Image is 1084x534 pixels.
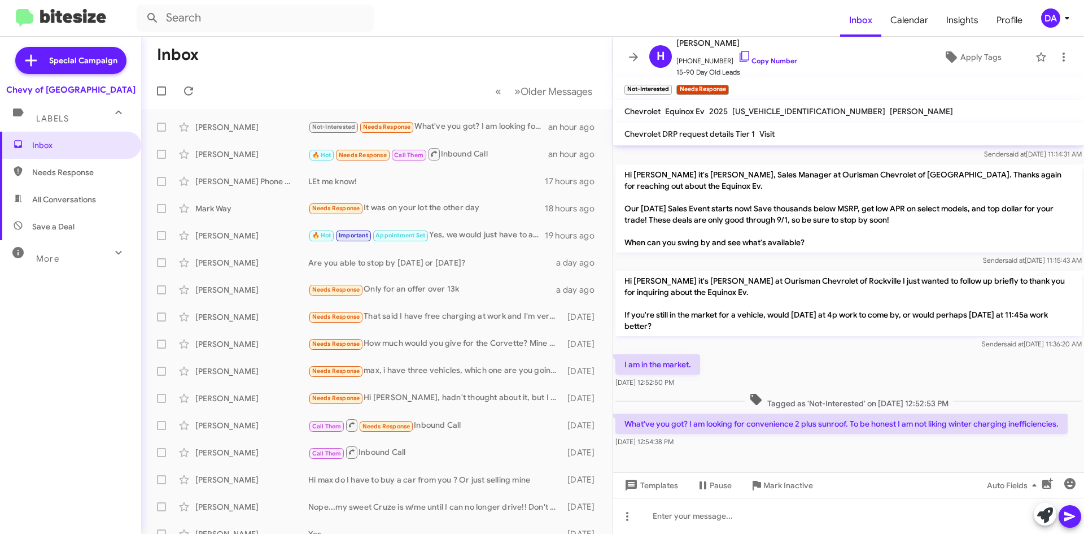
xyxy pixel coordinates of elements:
span: Call Them [312,450,342,457]
span: Appointment Set [375,232,425,239]
div: Hi max do I have to buy a car from you ? Or just selling mine [308,474,562,485]
a: Insights [937,4,987,37]
div: an hour ago [548,121,604,133]
div: Hi [PERSON_NAME], hadn't thought about it, but I suppose anything's possible. I won't sell you my... [308,392,562,405]
nav: Page navigation example [489,80,599,103]
div: [DATE] [562,420,604,431]
div: [PERSON_NAME] [195,311,308,323]
a: Calendar [881,4,937,37]
button: Auto Fields [978,475,1050,496]
span: Needs Response [363,123,411,131]
span: Inbox [32,140,128,151]
span: Special Campaign [49,55,117,66]
div: a day ago [556,284,604,296]
div: [PERSON_NAME] [195,257,308,268]
div: Chevy of [GEOGRAPHIC_DATA] [6,84,135,95]
span: Call Them [394,151,423,159]
div: [DATE] [562,474,604,485]
span: Equinox Ev [665,106,705,116]
span: Tagged as 'Not-Interested' on [DATE] 12:52:53 PM [745,393,953,409]
span: 2025 [709,106,728,116]
div: an hour ago [548,149,604,160]
span: Chevrolet DRP request details Tier 1 [624,129,755,139]
span: Needs Response [312,367,360,375]
p: I am in the market. [615,354,700,375]
div: That said I have free charging at work and I'm very happy with the all electric lifestyle [308,310,562,323]
p: What've you got? I am looking for convenience 2 plus sunroof. To be honest I am not liking winter... [615,414,1068,434]
button: DA [1031,8,1072,28]
span: More [36,254,59,264]
div: [PERSON_NAME] [195,230,308,241]
span: 🔥 Hot [312,232,331,239]
button: Templates [613,475,687,496]
small: Needs Response [676,85,728,95]
span: [US_VEHICLE_IDENTIFICATION_NUMBER] [732,106,885,116]
div: [PERSON_NAME] [195,366,308,377]
div: [PERSON_NAME] [195,447,308,458]
div: Mark Way [195,203,308,214]
div: [DATE] [562,501,604,513]
a: Special Campaign [15,47,126,74]
span: Labels [36,114,69,124]
button: Next [508,80,599,103]
span: [PHONE_NUMBER] [676,50,797,67]
span: [PERSON_NAME] [890,106,953,116]
div: [DATE] [562,338,604,350]
h1: Inbox [157,46,199,64]
p: Hi [PERSON_NAME] it's [PERSON_NAME], Sales Manager at Ourisman Chevrolet of [GEOGRAPHIC_DATA]. Th... [615,164,1082,253]
div: 19 hours ago [545,230,604,241]
div: Only for an offer over 13k [308,283,556,296]
span: [DATE] 12:54:38 PM [615,437,674,446]
span: Profile [987,4,1031,37]
span: « [495,84,501,98]
div: [PERSON_NAME] [195,393,308,404]
a: Inbox [840,4,881,37]
span: Visit [759,129,775,139]
span: [PERSON_NAME] [676,36,797,50]
div: Are you able to stop by [DATE] or [DATE]? [308,257,556,268]
span: Save a Deal [32,221,75,232]
span: Pause [710,475,732,496]
span: Not-Interested [312,123,356,131]
span: Auto Fields [987,475,1041,496]
span: Needs Response [339,151,387,159]
span: Sender [DATE] 11:14:31 AM [984,150,1082,158]
span: Needs Response [312,205,360,212]
span: Needs Response [312,313,360,320]
div: [DATE] [562,311,604,323]
span: said at [1004,340,1024,348]
span: Needs Response [312,286,360,293]
div: Inbound Call [308,147,548,161]
div: max, i have three vehicles, which one are you going to give me a deal on that i can't refuse? che... [308,364,562,377]
div: [PERSON_NAME] [195,149,308,160]
div: [DATE] [562,447,604,458]
small: Not-Interested [624,85,672,95]
span: 15-90 Day Old Leads [676,67,797,78]
div: [PERSON_NAME] Phone Up [195,176,308,187]
div: [PERSON_NAME] [195,474,308,485]
span: Chevrolet [624,106,661,116]
div: [DATE] [562,393,604,404]
span: Needs Response [32,167,128,178]
span: All Conversations [32,194,96,205]
span: Needs Response [362,423,410,430]
span: Sender [DATE] 11:15:43 AM [983,256,1082,264]
button: Apply Tags [914,47,1030,67]
span: » [514,84,521,98]
div: 17 hours ago [545,176,604,187]
div: a day ago [556,257,604,268]
span: Older Messages [521,85,592,98]
button: Mark Inactive [741,475,822,496]
span: Apply Tags [960,47,1002,67]
span: said at [1006,150,1026,158]
div: Nope...my sweet Cruze is w/me until I can no longer drive!! Don't ask again please. [308,501,562,513]
input: Search [137,5,374,32]
div: How much would you give for the Corvette? Mine only has $35K miles? [308,337,562,350]
span: Templates [622,475,678,496]
div: [PERSON_NAME] [195,121,308,133]
div: [DATE] [562,366,604,377]
div: Inbound Call [308,418,562,432]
